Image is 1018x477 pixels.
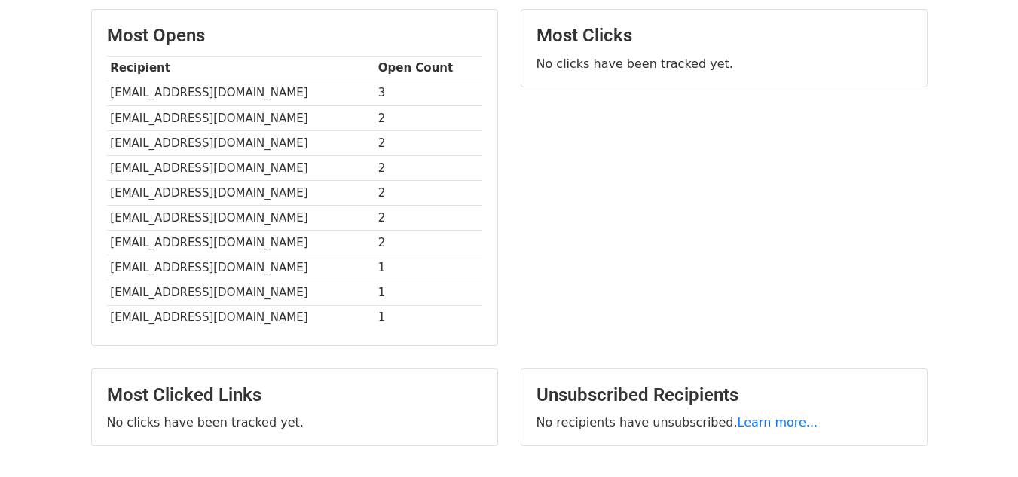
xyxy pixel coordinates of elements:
[374,255,482,280] td: 1
[107,105,374,130] td: [EMAIL_ADDRESS][DOMAIN_NAME]
[374,56,482,81] th: Open Count
[738,415,818,430] a: Learn more...
[107,130,374,155] td: [EMAIL_ADDRESS][DOMAIN_NAME]
[374,181,482,206] td: 2
[107,206,374,231] td: [EMAIL_ADDRESS][DOMAIN_NAME]
[107,255,374,280] td: [EMAIL_ADDRESS][DOMAIN_NAME]
[374,206,482,231] td: 2
[107,384,482,406] h3: Most Clicked Links
[537,56,912,72] p: No clicks have been tracked yet.
[107,414,482,430] p: No clicks have been tracked yet.
[537,414,912,430] p: No recipients have unsubscribed.
[107,25,482,47] h3: Most Opens
[537,384,912,406] h3: Unsubscribed Recipients
[107,81,374,105] td: [EMAIL_ADDRESS][DOMAIN_NAME]
[107,305,374,330] td: [EMAIL_ADDRESS][DOMAIN_NAME]
[107,280,374,305] td: [EMAIL_ADDRESS][DOMAIN_NAME]
[374,231,482,255] td: 2
[107,56,374,81] th: Recipient
[537,25,912,47] h3: Most Clicks
[374,305,482,330] td: 1
[374,155,482,180] td: 2
[374,105,482,130] td: 2
[107,231,374,255] td: [EMAIL_ADDRESS][DOMAIN_NAME]
[374,280,482,305] td: 1
[107,155,374,180] td: [EMAIL_ADDRESS][DOMAIN_NAME]
[107,181,374,206] td: [EMAIL_ADDRESS][DOMAIN_NAME]
[943,405,1018,477] iframe: Chat Widget
[374,130,482,155] td: 2
[374,81,482,105] td: 3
